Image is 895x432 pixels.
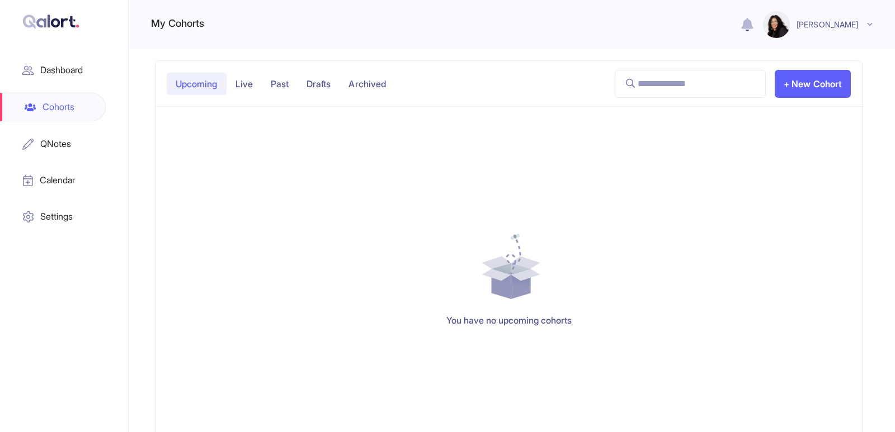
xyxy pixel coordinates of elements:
[298,73,340,95] button: Drafts
[784,77,842,91] p: + New Cohort
[796,18,859,31] span: [PERSON_NAME]
[227,73,262,95] button: Live
[446,312,572,329] p: You have no upcoming cohorts
[775,70,851,98] button: + New Cohort
[262,73,298,95] button: Past
[151,15,204,32] h6: My Cohorts
[340,73,395,95] button: Archived
[167,73,227,95] button: Upcoming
